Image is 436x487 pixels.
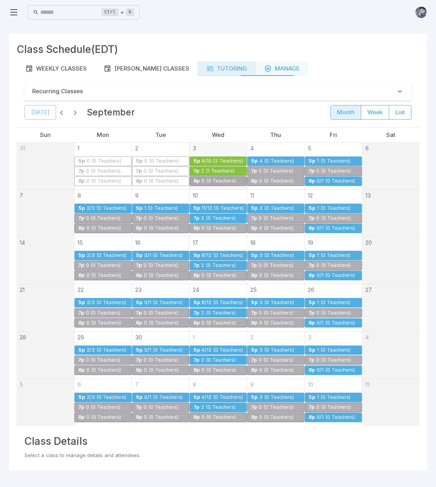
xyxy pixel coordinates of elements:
div: 5p [135,395,143,400]
div: 5p [78,300,85,306]
div: 2/3 (0 Teachers) [86,253,127,258]
div: 0 (0 Teachers) [258,168,294,174]
td: September 21, 2025 [17,284,74,331]
div: + [101,8,134,17]
div: 1 (0 Teachers) [144,206,178,211]
td: September 10, 2025 [189,190,247,237]
div: 0 (0 Teachers) [86,216,121,221]
div: 7p [251,357,257,363]
div: 2/3 (0 Teachers) [86,395,127,400]
div: 0 (0 Teachers) [258,310,294,316]
div: 8p [135,178,142,184]
a: October 11, 2025 [362,379,369,389]
div: 5p [78,158,85,164]
div: 2/3 (0 Teachers) [86,347,127,353]
div: 8p [135,225,142,231]
a: September 13, 2025 [362,190,371,200]
div: 8p [193,225,200,231]
a: Monday [94,128,112,142]
div: 7p [308,405,315,410]
div: 7p [78,216,84,221]
div: 0 (0 Teachers) [259,320,294,326]
td: September 16, 2025 [132,237,189,284]
div: 7p [308,310,315,316]
div: 2 (0 Teachers) [201,263,236,268]
td: September 18, 2025 [247,237,304,284]
td: September 14, 2025 [17,237,74,284]
div: 7p [251,216,257,221]
a: September 14, 2025 [17,237,25,247]
a: September 25, 2025 [247,284,257,294]
div: 0/1 (0 Teachers) [316,320,355,326]
div: 0 (0 Teachers) [143,168,178,174]
div: 5p [308,395,315,400]
div: 0 (0 Teachers) [259,178,294,184]
div: 2 (0 Teachers) [201,405,236,410]
div: 7p [251,405,257,410]
a: October 3, 2025 [305,332,311,342]
div: 2 (0 Teachers) [201,310,236,316]
div: 5p [193,158,200,164]
td: September 1, 2025 [74,143,132,190]
a: September 28, 2025 [17,332,26,342]
td: August 31, 2025 [17,143,74,190]
a: September 20, 2025 [362,237,372,247]
a: September 15, 2025 [74,237,83,247]
div: 0 (0 Teachers) [258,357,294,363]
td: October 10, 2025 [304,378,362,426]
a: September 2, 2025 [132,143,138,153]
div: 5p [251,300,258,306]
div: 9/10 (2 Teachers) [201,158,243,164]
div: 0 (0 Teachers) [259,415,294,420]
div: 8p [193,415,200,420]
div: 8p [135,273,142,278]
div: 0 (0 Teachers) [86,273,121,278]
div: 7p [135,216,142,221]
a: August 31, 2025 [17,143,25,153]
div: 8p [193,367,200,373]
div: 5p [193,300,200,306]
td: September 29, 2025 [74,331,132,378]
td: October 4, 2025 [362,331,419,378]
div: 5p [308,253,315,258]
td: September 28, 2025 [17,331,74,378]
div: 5p [251,395,258,400]
div: 8p [308,225,315,231]
div: 8p [78,273,85,278]
p: Select a class to manage details and attendees. [25,452,411,459]
div: 0 (0 Teachers) [86,178,121,184]
kbd: k [126,8,134,16]
div: 3 (0 Teachers) [259,395,294,400]
div: 0 (0 Teachers) [143,216,178,221]
div: 8p [308,415,315,420]
div: 5p [193,395,200,400]
div: 3 (0 Teachers) [259,206,294,211]
div: 7p [78,405,84,410]
div: 8p [251,415,258,420]
td: September 27, 2025 [362,284,419,331]
div: 7p [251,263,257,268]
a: September 12, 2025 [305,190,313,200]
td: October 5, 2025 [17,378,74,426]
a: Tuesday [152,128,169,142]
div: 8p [193,273,200,278]
div: 7p [193,263,200,268]
div: 0/1 (0 Teachers) [144,347,183,353]
a: September 16, 2025 [132,237,140,247]
td: September 6, 2025 [362,143,419,190]
div: 8p [251,225,258,231]
a: October 9, 2025 [247,379,254,389]
a: September 29, 2025 [74,332,84,342]
a: September 18, 2025 [247,237,256,247]
div: 0 (0 Teachers) [86,405,121,410]
div: 7p [308,168,315,174]
button: month [330,105,361,120]
div: 0 (0 Teachers) [143,405,178,410]
td: October 8, 2025 [189,378,247,426]
p: Recurring Classes [32,87,83,95]
div: 2/3 (0 Teachers) [86,206,127,211]
td: October 2, 2025 [247,331,304,378]
div: 0 (0 Teachers) [316,357,351,363]
a: September 9, 2025 [132,190,139,200]
a: October 7, 2025 [132,379,139,389]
